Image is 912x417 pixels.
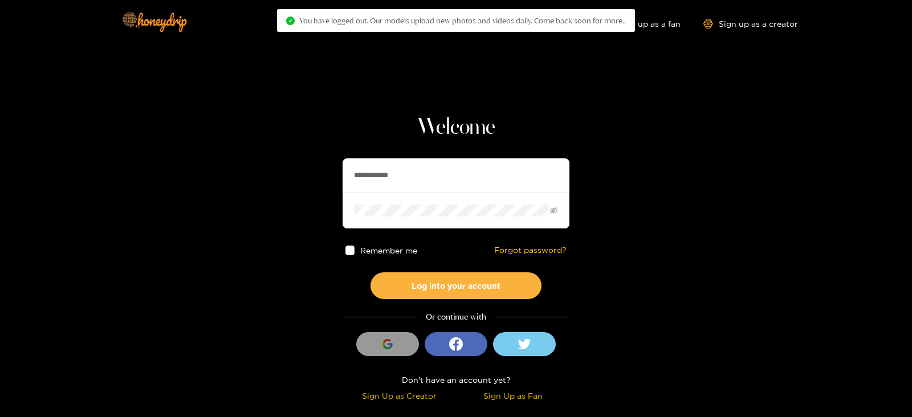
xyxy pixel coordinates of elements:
a: Sign up as a creator [703,19,798,28]
a: Forgot password? [494,246,567,255]
span: eye-invisible [550,207,557,214]
button: Log into your account [370,272,541,299]
div: Sign Up as Fan [459,389,567,402]
span: You have logged out. Our models upload new photos and videos daily. Come back soon for more.. [299,16,626,25]
span: Remember me [361,246,418,255]
div: Sign Up as Creator [345,389,453,402]
div: Or continue with [343,310,569,324]
h1: Welcome [343,114,569,141]
span: check-circle [286,17,295,25]
div: Don't have an account yet? [343,373,569,386]
a: Sign up as a fan [602,19,681,28]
